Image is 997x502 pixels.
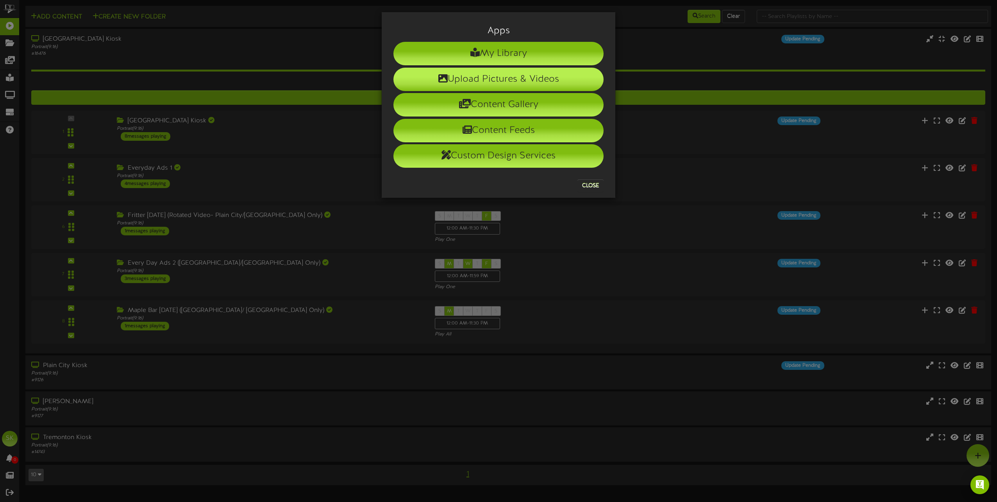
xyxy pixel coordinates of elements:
[393,68,604,91] li: Upload Pictures & Videos
[393,119,604,142] li: Content Feeds
[393,42,604,65] li: My Library
[393,26,604,36] h3: Apps
[393,93,604,117] li: Content Gallery
[577,179,604,192] button: Close
[970,475,989,494] div: Open Intercom Messenger
[393,144,604,168] li: Custom Design Services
